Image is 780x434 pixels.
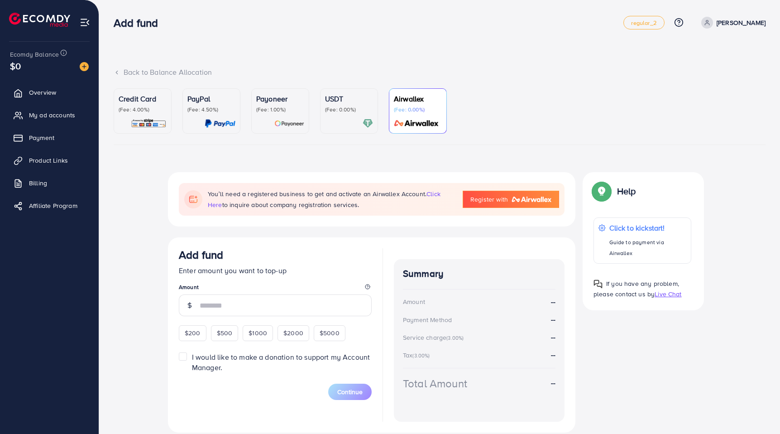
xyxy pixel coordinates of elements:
img: Popup guide [593,280,603,289]
img: logo-airwallex [512,197,551,202]
span: Continue [337,387,363,396]
p: [PERSON_NAME] [717,17,766,28]
img: image [80,62,89,71]
h3: Add fund [114,16,165,29]
strong: -- [551,378,555,388]
small: (3.00%) [412,352,430,359]
a: regular_2 [623,16,664,29]
p: Credit Card [119,93,167,104]
a: Overview [7,83,92,101]
img: logo [9,13,70,27]
a: Payment [7,129,92,147]
span: $200 [185,328,201,338]
strong: -- [551,314,555,325]
span: $5000 [320,328,340,338]
p: Enter amount you want to top-up [179,265,372,276]
div: Total Amount [403,376,467,391]
div: Back to Balance Allocation [114,67,766,77]
p: USDT [325,93,373,104]
a: Billing [7,174,92,192]
p: Airwallex [394,93,442,104]
p: PayPal [187,93,235,104]
p: (Fee: 4.00%) [119,106,167,113]
a: My ad accounts [7,106,92,124]
div: Payment Method [403,315,452,324]
small: (3.00%) [446,334,464,342]
div: Amount [403,297,425,306]
img: card [274,118,304,129]
span: Payment [29,133,54,142]
span: regular_2 [631,20,656,26]
a: [PERSON_NAME] [698,17,766,29]
p: (Fee: 0.00%) [394,106,442,113]
span: $0 [10,59,21,72]
img: card [391,118,442,129]
span: Product Links [29,156,68,165]
img: card [205,118,235,129]
span: $2000 [283,328,303,338]
span: My ad accounts [29,111,75,120]
div: Service charge [403,333,466,342]
span: Ecomdy Balance [10,50,59,59]
h4: Summary [403,268,555,280]
img: flag [184,190,202,208]
span: $1000 [249,328,267,338]
legend: Amount [179,283,372,294]
p: (Fee: 0.00%) [325,106,373,113]
span: Register with [470,195,508,204]
span: Affiliate Program [29,201,77,210]
a: Register with [463,191,559,208]
strong: -- [551,350,555,360]
span: Billing [29,178,47,188]
img: card [363,118,373,129]
div: Tax [403,351,433,360]
a: Affiliate Program [7,197,92,215]
span: I would like to make a donation to support my Account Manager. [192,352,370,372]
img: menu [80,17,90,28]
span: If you have any problem, please contact us by [593,279,679,299]
p: Payoneer [256,93,304,104]
p: (Fee: 1.00%) [256,106,304,113]
p: Click to kickstart! [609,222,686,233]
span: $500 [217,328,233,338]
img: Popup guide [593,183,610,199]
p: (Fee: 4.50%) [187,106,235,113]
p: You’ll need a registered business to get and activate an Airwallex Account. to inquire about comp... [208,188,454,210]
span: Live Chat [655,289,681,299]
h3: Add fund [179,248,223,261]
img: card [131,118,167,129]
p: Guide to payment via Airwallex [609,237,686,259]
a: Product Links [7,151,92,169]
strong: -- [551,297,555,307]
span: Overview [29,88,56,97]
button: Continue [328,384,372,400]
strong: -- [551,332,555,342]
p: Help [617,186,636,197]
